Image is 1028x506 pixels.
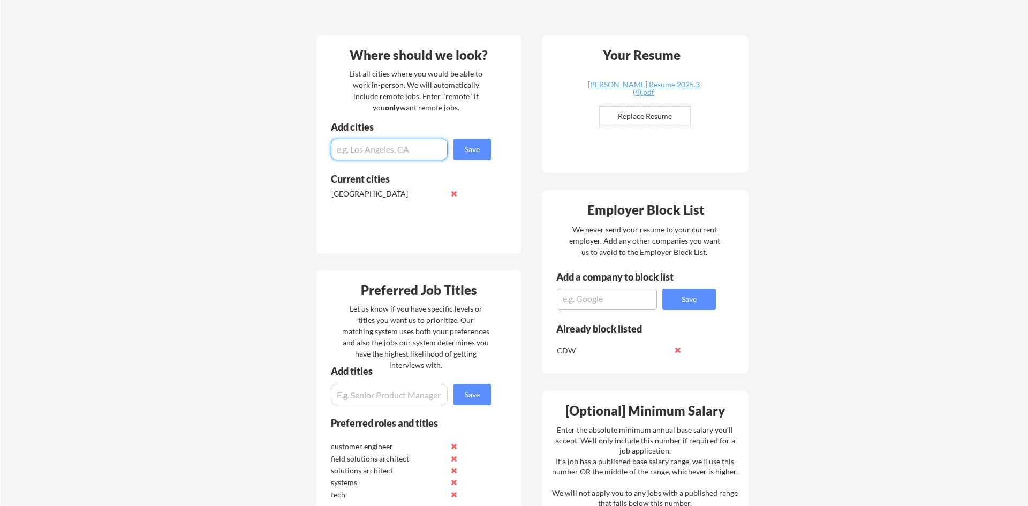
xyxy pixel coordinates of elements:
div: Add a company to block list [556,272,690,282]
div: [PERSON_NAME] Resume 2025.3 (4).pdf [580,81,707,96]
button: Save [662,289,716,310]
div: Add titles [331,366,482,376]
div: [Optional] Minimum Salary [546,404,745,417]
button: Save [453,139,491,160]
div: Let us know if you have specific levels or titles you want us to prioritize. Our matching system ... [342,303,489,371]
div: solutions architect [331,465,444,476]
div: tech [331,489,444,500]
div: Preferred Job Titles [319,284,518,297]
div: [GEOGRAPHIC_DATA] [331,188,444,199]
div: CDW [557,345,670,356]
div: Your Resume [588,49,694,62]
div: List all cities where you would be able to work in-person. We will automatically include remote j... [342,68,489,113]
input: e.g. Los Angeles, CA [331,139,448,160]
div: Current cities [331,174,479,184]
input: E.g. Senior Product Manager [331,384,448,405]
div: customer engineer [331,441,444,452]
div: Where should we look? [319,49,518,62]
strong: only [385,103,400,112]
div: We never send your resume to your current employer. Add any other companies you want us to avoid ... [568,224,721,258]
div: field solutions architect [331,454,444,464]
div: Employer Block List [546,203,745,216]
div: Add cities [331,122,494,132]
button: Save [453,384,491,405]
div: Preferred roles and titles [331,418,477,428]
a: [PERSON_NAME] Resume 2025.3 (4).pdf [580,81,707,97]
div: Already block listed [556,324,701,334]
div: systems [331,477,444,488]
